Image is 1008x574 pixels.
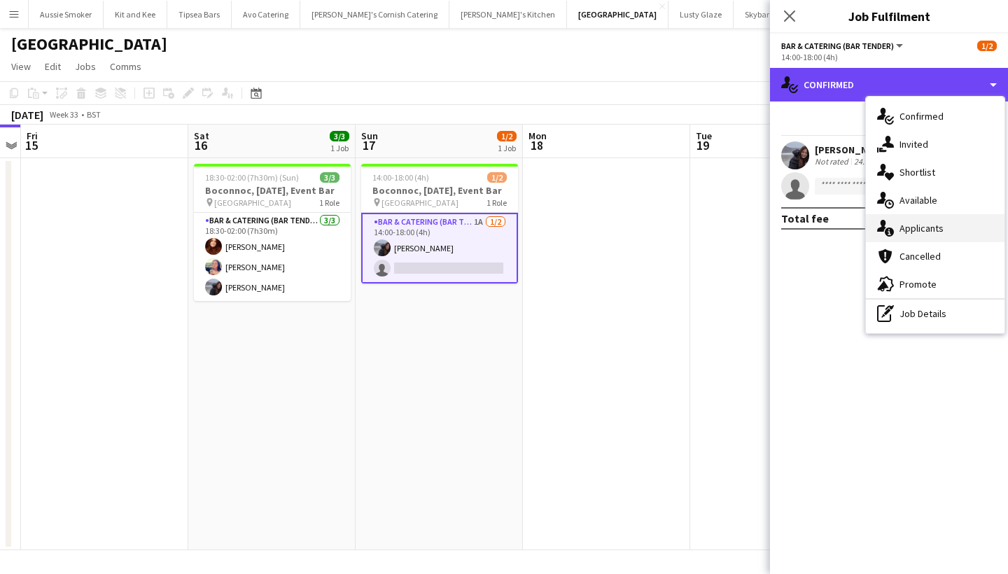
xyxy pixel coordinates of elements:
[361,164,518,283] app-job-card: 14:00-18:00 (4h)1/2Boconnoc, [DATE], Event Bar [GEOGRAPHIC_DATA]1 RoleBar & Catering (Bar Tender)...
[24,137,38,153] span: 15
[194,213,351,301] app-card-role: Bar & Catering (Bar Tender)3/318:30-02:00 (7h30m)[PERSON_NAME][PERSON_NAME][PERSON_NAME]
[194,184,351,197] h3: Boconnoc, [DATE], Event Bar
[866,242,1004,270] div: Cancelled
[497,131,517,141] span: 1/2
[770,68,1008,101] div: Confirmed
[11,108,43,122] div: [DATE]
[734,1,781,28] button: Skybar
[528,129,547,142] span: Mon
[866,130,1004,158] div: Invited
[330,131,349,141] span: 3/3
[696,129,712,142] span: Tue
[977,41,997,51] span: 1/2
[167,1,232,28] button: Tipsea Bars
[110,60,141,73] span: Comms
[668,1,734,28] button: Lusty Glaze
[300,1,449,28] button: [PERSON_NAME]'s Cornish Catering
[359,137,378,153] span: 17
[866,102,1004,130] div: Confirmed
[866,270,1004,298] div: Promote
[567,1,668,28] button: [GEOGRAPHIC_DATA]
[486,197,507,208] span: 1 Role
[75,60,96,73] span: Jobs
[330,143,349,153] div: 1 Job
[815,143,909,156] div: [PERSON_NAME]
[866,186,1004,214] div: Available
[449,1,567,28] button: [PERSON_NAME]'s Kitchen
[104,57,147,76] a: Comms
[851,156,885,167] div: 24.79mi
[815,156,851,167] div: Not rated
[694,137,712,153] span: 19
[205,172,299,183] span: 18:30-02:00 (7h30m) (Sun)
[866,300,1004,328] div: Job Details
[232,1,300,28] button: Avo Catering
[39,57,66,76] a: Edit
[320,172,339,183] span: 3/3
[192,137,209,153] span: 16
[194,164,351,301] app-job-card: 18:30-02:00 (7h30m) (Sun)3/3Boconnoc, [DATE], Event Bar [GEOGRAPHIC_DATA]1 RoleBar & Catering (Ba...
[6,57,36,76] a: View
[29,1,104,28] button: Aussie Smoker
[214,197,291,208] span: [GEOGRAPHIC_DATA]
[866,214,1004,242] div: Applicants
[361,213,518,283] app-card-role: Bar & Catering (Bar Tender)1A1/214:00-18:00 (4h)[PERSON_NAME]
[46,109,81,120] span: Week 33
[498,143,516,153] div: 1 Job
[11,60,31,73] span: View
[381,197,458,208] span: [GEOGRAPHIC_DATA]
[361,184,518,197] h3: Boconnoc, [DATE], Event Bar
[87,109,101,120] div: BST
[27,129,38,142] span: Fri
[104,1,167,28] button: Kit and Kee
[361,129,378,142] span: Sun
[372,172,429,183] span: 14:00-18:00 (4h)
[11,34,167,55] h1: [GEOGRAPHIC_DATA]
[194,129,209,142] span: Sat
[487,172,507,183] span: 1/2
[770,7,1008,25] h3: Job Fulfilment
[69,57,101,76] a: Jobs
[866,158,1004,186] div: Shortlist
[45,60,61,73] span: Edit
[781,52,997,62] div: 14:00-18:00 (4h)
[781,211,829,225] div: Total fee
[526,137,547,153] span: 18
[781,41,894,51] span: Bar & Catering (Bar Tender)
[781,41,905,51] button: Bar & Catering (Bar Tender)
[319,197,339,208] span: 1 Role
